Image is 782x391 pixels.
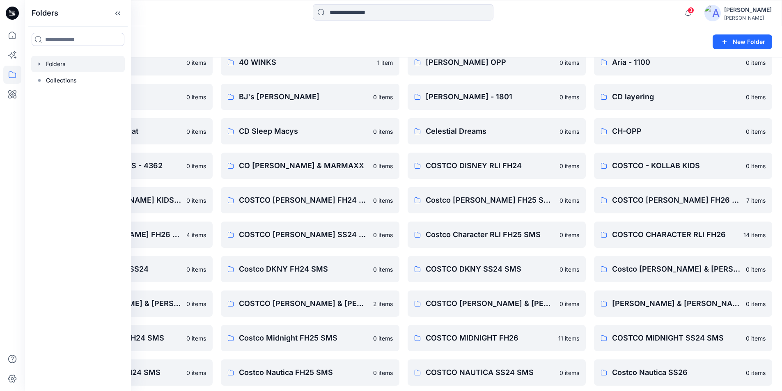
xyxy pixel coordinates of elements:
[239,298,368,309] p: COSTCO [PERSON_NAME] & [PERSON_NAME] FH26
[239,91,368,103] p: BJ's [PERSON_NAME]
[426,126,555,137] p: Celestial Dreams
[46,75,77,85] p: Collections
[426,367,555,378] p: COSTCO NAUTICA SS24 SMS
[594,222,772,248] a: COSTCO CHARACTER RLI FH2614 items
[713,34,772,49] button: New Folder
[408,325,586,351] a: COSTCO MIDNIGHT FH2611 items
[373,93,393,101] p: 0 items
[594,359,772,386] a: Costco Nautica SS260 items
[408,49,586,75] a: [PERSON_NAME] OPP0 items
[612,126,741,137] p: CH-OPP
[594,325,772,351] a: COSTCO MIDNIGHT SS24 SMS0 items
[239,263,368,275] p: Costco DKNY FH24 SMS
[612,57,741,68] p: Aria - 1100
[746,196,766,205] p: 7 items
[377,58,393,67] p: 1 item
[373,127,393,136] p: 0 items
[746,127,766,136] p: 0 items
[221,256,399,282] a: Costco DKNY FH24 SMS0 items
[239,160,368,171] p: CO [PERSON_NAME] & MARMAXX
[704,5,721,21] img: avatar
[221,359,399,386] a: Costco Nautica FH25 SMS0 items
[408,290,586,317] a: COSTCO [PERSON_NAME] & [PERSON_NAME] SS24 SMS0 items
[746,334,766,343] p: 0 items
[408,153,586,179] a: COSTCO DISNEY RLI FH240 items
[221,325,399,351] a: Costco Midnight FH25 SMS0 items
[373,196,393,205] p: 0 items
[560,127,579,136] p: 0 items
[426,57,555,68] p: [PERSON_NAME] OPP
[560,58,579,67] p: 0 items
[746,300,766,308] p: 0 items
[426,91,555,103] p: [PERSON_NAME] - 1801
[221,84,399,110] a: BJ's [PERSON_NAME]0 items
[426,160,555,171] p: COSTCO DISNEY RLI FH24
[186,162,206,170] p: 0 items
[612,229,738,240] p: COSTCO CHARACTER RLI FH26
[408,118,586,144] a: Celestial Dreams0 items
[408,222,586,248] a: Costco Character RLI FH25 SMS0 items
[239,229,368,240] p: COSTCO [PERSON_NAME] SS24 SMS
[746,265,766,274] p: 0 items
[373,334,393,343] p: 0 items
[560,196,579,205] p: 0 items
[426,194,555,206] p: Costco [PERSON_NAME] FH25 SMS
[746,93,766,101] p: 0 items
[239,194,368,206] p: COSTCO [PERSON_NAME] FH24 SMS
[426,229,555,240] p: Costco Character RLI FH25 SMS
[426,298,555,309] p: COSTCO [PERSON_NAME] & [PERSON_NAME] SS24 SMS
[239,367,368,378] p: Costco Nautica FH25 SMS
[612,160,741,171] p: COSTCO - KOLLAB KIDS
[186,300,206,308] p: 0 items
[186,265,206,274] p: 0 items
[426,263,555,275] p: COSTCO DKNY SS24 SMS
[560,162,579,170] p: 0 items
[221,118,399,144] a: CD Sleep Macys0 items
[373,231,393,239] p: 0 items
[186,93,206,101] p: 0 items
[612,91,741,103] p: CD layering
[186,334,206,343] p: 0 items
[186,58,206,67] p: 0 items
[724,5,772,15] div: [PERSON_NAME]
[594,118,772,144] a: CH-OPP0 items
[612,332,741,344] p: COSTCO MIDNIGHT SS24 SMS
[186,368,206,377] p: 0 items
[239,332,368,344] p: Costco Midnight FH25 SMS
[743,231,766,239] p: 14 items
[594,153,772,179] a: COSTCO - KOLLAB KIDS0 items
[560,368,579,377] p: 0 items
[594,84,772,110] a: CD layering0 items
[221,153,399,179] a: CO [PERSON_NAME] & MARMAXX0 items
[594,290,772,317] a: [PERSON_NAME] & [PERSON_NAME] SS260 items
[186,196,206,205] p: 0 items
[408,187,586,213] a: Costco [PERSON_NAME] FH25 SMS0 items
[560,300,579,308] p: 0 items
[558,334,579,343] p: 11 items
[221,290,399,317] a: COSTCO [PERSON_NAME] & [PERSON_NAME] FH262 items
[560,231,579,239] p: 0 items
[373,162,393,170] p: 0 items
[239,57,372,68] p: 40 WINKS
[560,265,579,274] p: 0 items
[612,298,741,309] p: [PERSON_NAME] & [PERSON_NAME] SS26
[373,265,393,274] p: 0 items
[408,359,586,386] a: COSTCO NAUTICA SS24 SMS0 items
[408,84,586,110] a: [PERSON_NAME] - 18010 items
[746,58,766,67] p: 0 items
[221,49,399,75] a: 40 WINKS1 item
[688,7,694,14] span: 3
[373,300,393,308] p: 2 items
[612,194,741,206] p: COSTCO [PERSON_NAME] FH26 3D
[724,15,772,21] div: [PERSON_NAME]
[746,162,766,170] p: 0 items
[426,332,553,344] p: COSTCO MIDNIGHT FH26
[612,263,741,275] p: Costco [PERSON_NAME] & [PERSON_NAME] FH24 SMS
[221,222,399,248] a: COSTCO [PERSON_NAME] SS24 SMS0 items
[594,49,772,75] a: Aria - 11000 items
[373,368,393,377] p: 0 items
[186,231,206,239] p: 4 items
[612,367,741,378] p: Costco Nautica SS26
[594,256,772,282] a: Costco [PERSON_NAME] & [PERSON_NAME] FH24 SMS0 items
[239,126,368,137] p: CD Sleep Macys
